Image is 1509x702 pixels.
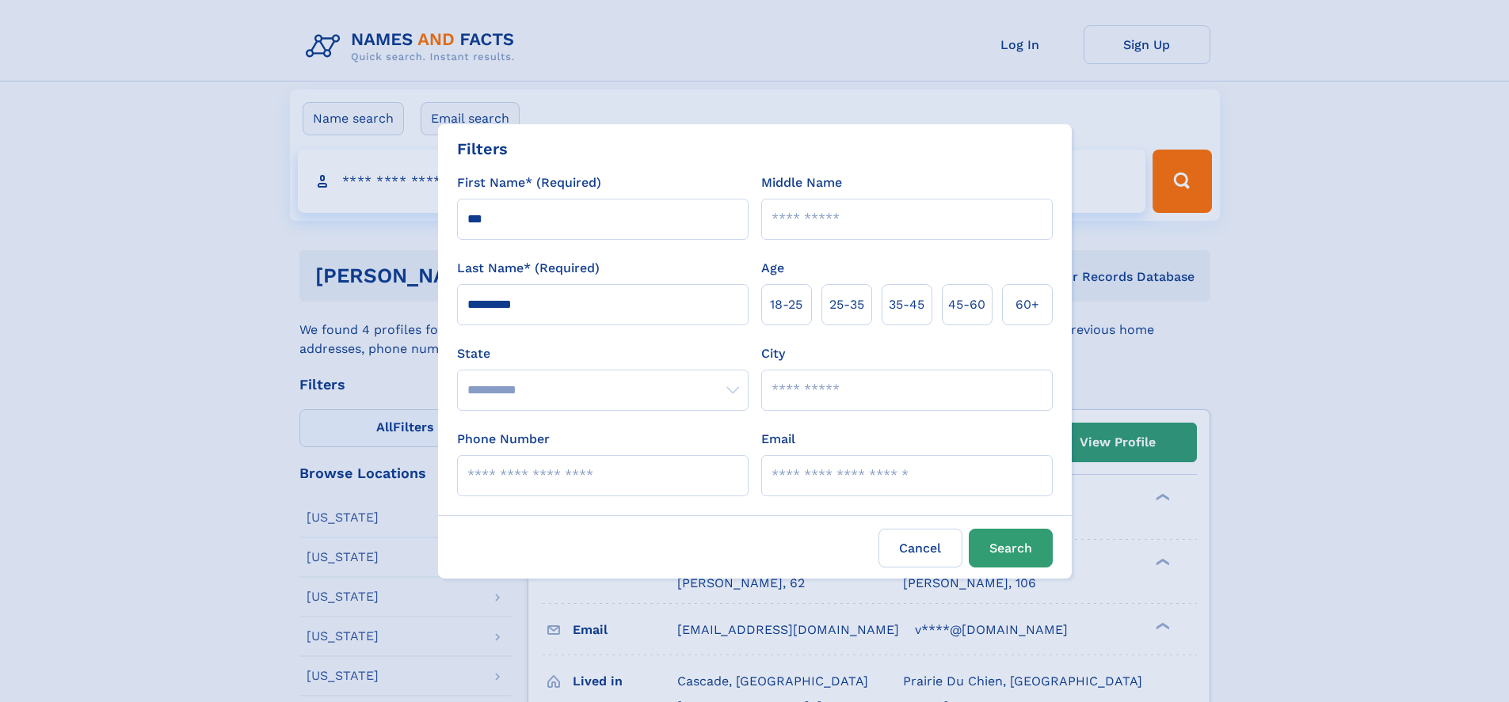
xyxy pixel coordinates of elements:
label: City [761,344,785,363]
span: 45‑60 [948,295,985,314]
label: State [457,344,749,363]
span: 60+ [1016,295,1039,314]
label: Email [761,430,795,449]
label: Middle Name [761,173,842,192]
span: 18‑25 [770,295,802,314]
div: Filters [457,137,508,161]
button: Search [969,529,1053,567]
label: First Name* (Required) [457,173,601,192]
span: 25‑35 [829,295,864,314]
label: Last Name* (Required) [457,259,600,278]
span: 35‑45 [889,295,924,314]
label: Age [761,259,784,278]
label: Cancel [878,529,962,567]
label: Phone Number [457,430,550,449]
